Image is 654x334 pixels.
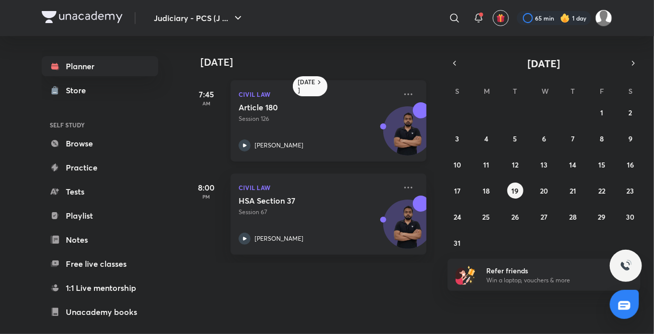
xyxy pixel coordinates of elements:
[512,186,519,196] abbr: August 19, 2025
[628,134,632,143] abbr: August 9, 2025
[540,160,548,170] abbr: August 13, 2025
[620,260,632,272] img: ttu
[536,130,552,146] button: August 6, 2025
[541,86,549,96] abbr: Wednesday
[454,186,461,196] abbr: August 17, 2025
[450,209,466,225] button: August 24, 2025
[600,86,604,96] abbr: Friday
[507,156,523,173] button: August 12, 2025
[622,156,638,173] button: August 16, 2025
[478,183,494,199] button: August 18, 2025
[626,212,635,222] abbr: August 30, 2025
[486,265,610,276] h6: Refer friends
[629,108,632,117] abbr: August 2, 2025
[536,183,552,199] button: August 20, 2025
[298,78,315,94] h6: [DATE]
[507,130,523,146] button: August 5, 2025
[454,212,461,222] abbr: August 24, 2025
[565,209,581,225] button: August 28, 2025
[622,104,638,120] button: August 2, 2025
[565,156,581,173] button: August 14, 2025
[569,160,576,170] abbr: August 14, 2025
[594,130,610,146] button: August 8, 2025
[565,130,581,146] button: August 7, 2025
[42,206,158,226] a: Playlist
[456,134,460,143] abbr: August 3, 2025
[528,57,561,70] span: [DATE]
[507,183,523,199] button: August 19, 2025
[239,208,396,217] p: Session 67
[186,88,227,100] h5: 7:45
[571,134,575,143] abbr: August 7, 2025
[200,56,437,68] h4: [DATE]
[478,209,494,225] button: August 25, 2025
[598,212,605,222] abbr: August 29, 2025
[450,183,466,199] button: August 17, 2025
[42,56,158,76] a: Planner
[540,212,548,222] abbr: August 27, 2025
[565,183,581,199] button: August 21, 2025
[478,156,494,173] button: August 11, 2025
[239,196,364,206] h5: HSA Section 37
[239,182,396,194] p: Civil Law
[486,276,610,285] p: Win a laptop, vouchers & more
[628,86,632,96] abbr: Saturday
[511,212,519,222] abbr: August 26, 2025
[384,112,432,160] img: Avatar
[450,130,466,146] button: August 3, 2025
[569,212,577,222] abbr: August 28, 2025
[627,186,634,196] abbr: August 23, 2025
[186,194,227,200] p: PM
[493,10,509,26] button: avatar
[42,278,158,298] a: 1:1 Live mentorship
[483,160,489,170] abbr: August 11, 2025
[42,11,123,23] img: Company Logo
[483,212,490,222] abbr: August 25, 2025
[450,156,466,173] button: August 10, 2025
[512,160,518,170] abbr: August 12, 2025
[594,104,610,120] button: August 1, 2025
[42,230,158,250] a: Notes
[66,84,92,96] div: Store
[484,134,488,143] abbr: August 4, 2025
[239,102,364,112] h5: Article 180
[513,134,517,143] abbr: August 5, 2025
[454,160,461,170] abbr: August 10, 2025
[598,186,605,196] abbr: August 22, 2025
[450,235,466,251] button: August 31, 2025
[542,134,546,143] abbr: August 6, 2025
[622,130,638,146] button: August 9, 2025
[507,209,523,225] button: August 26, 2025
[42,11,123,26] a: Company Logo
[483,186,490,196] abbr: August 18, 2025
[462,56,626,70] button: [DATE]
[513,86,517,96] abbr: Tuesday
[560,13,570,23] img: streak
[622,209,638,225] button: August 30, 2025
[239,114,396,123] p: Session 126
[571,86,575,96] abbr: Thursday
[42,80,158,100] a: Store
[42,133,158,153] a: Browse
[454,238,461,248] abbr: August 31, 2025
[484,86,490,96] abbr: Monday
[186,100,227,106] p: AM
[42,157,158,178] a: Practice
[42,302,158,322] a: Unacademy books
[42,182,158,202] a: Tests
[536,156,552,173] button: August 13, 2025
[478,130,494,146] button: August 4, 2025
[384,205,432,253] img: Avatar
[600,134,604,143] abbr: August 8, 2025
[595,10,612,27] img: Shivangee Singh
[456,265,476,285] img: referral
[594,183,610,199] button: August 22, 2025
[598,160,605,170] abbr: August 15, 2025
[239,88,396,100] p: Civil Law
[627,160,634,170] abbr: August 16, 2025
[148,8,250,28] button: Judiciary - PCS (J ...
[540,186,548,196] abbr: August 20, 2025
[42,254,158,274] a: Free live classes
[255,234,303,243] p: [PERSON_NAME]
[186,182,227,194] h5: 8:00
